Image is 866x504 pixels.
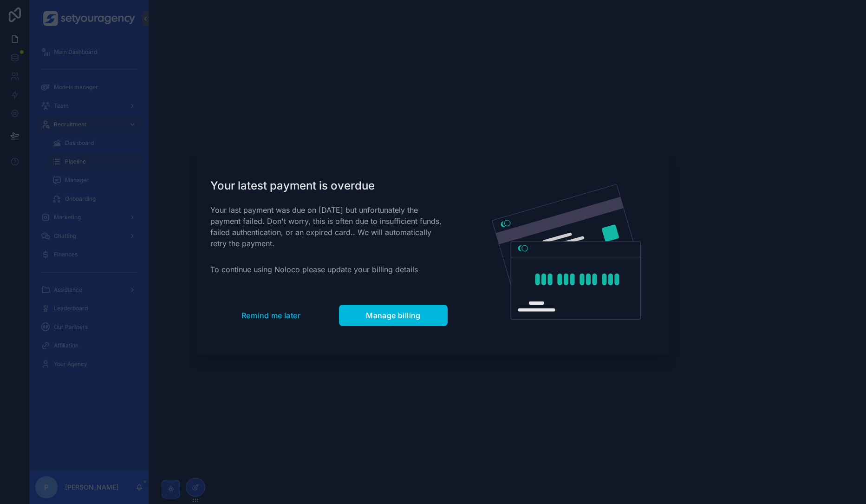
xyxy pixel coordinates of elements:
[210,204,448,249] p: Your last payment was due on [DATE] but unfortunately the payment failed. Don't worry, this is of...
[210,178,448,193] h1: Your latest payment is overdue
[210,305,332,326] button: Remind me later
[210,264,448,275] p: To continue using Noloco please update your billing details
[492,184,641,320] img: Credit card illustration
[366,311,421,320] span: Manage billing
[339,305,448,326] button: Manage billing
[241,311,300,320] span: Remind me later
